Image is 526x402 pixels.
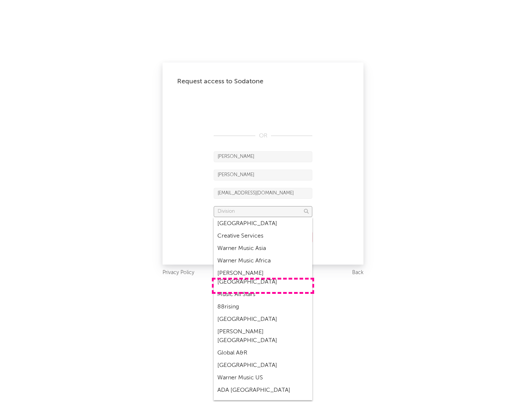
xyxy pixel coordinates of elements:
[214,372,312,384] div: Warner Music US
[214,359,312,372] div: [GEOGRAPHIC_DATA]
[214,230,312,242] div: Creative Services
[163,268,194,277] a: Privacy Policy
[214,217,312,230] div: [GEOGRAPHIC_DATA]
[177,77,349,86] div: Request access to Sodatone
[214,313,312,326] div: [GEOGRAPHIC_DATA]
[214,206,312,217] input: Division
[214,132,312,140] div: OR
[214,188,312,199] input: Email
[214,267,312,288] div: [PERSON_NAME] [GEOGRAPHIC_DATA]
[214,255,312,267] div: Warner Music Africa
[214,170,312,181] input: Last Name
[214,384,312,397] div: ADA [GEOGRAPHIC_DATA]
[214,151,312,162] input: First Name
[214,242,312,255] div: Warner Music Asia
[214,326,312,347] div: [PERSON_NAME] [GEOGRAPHIC_DATA]
[214,301,312,313] div: 88rising
[214,347,312,359] div: Global A&R
[214,288,312,301] div: Music All Stars
[352,268,363,277] a: Back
